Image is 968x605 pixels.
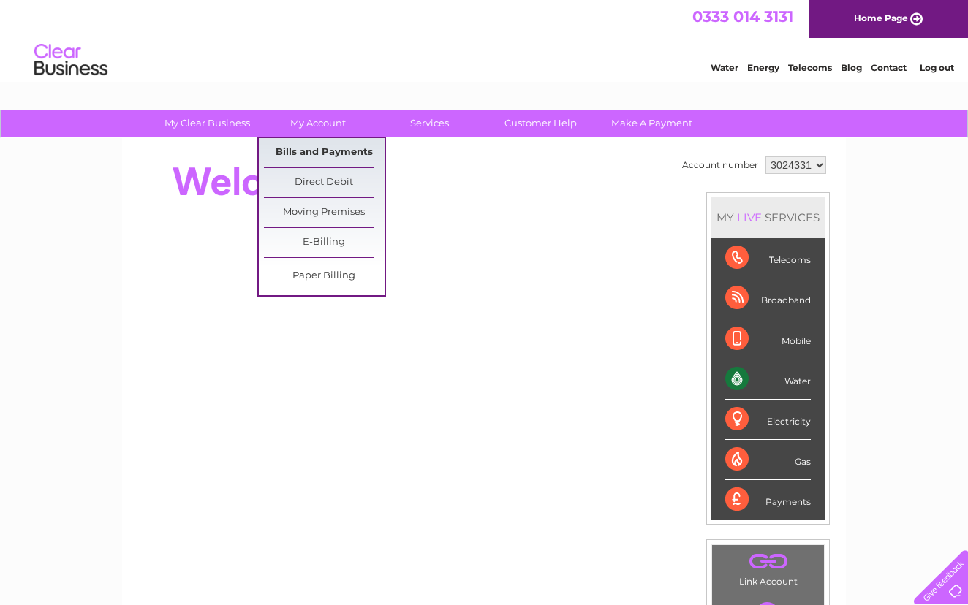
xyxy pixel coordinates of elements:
a: Direct Debit [264,168,385,197]
a: . [716,549,820,574]
a: Paper Billing [264,262,385,291]
a: Services [369,110,490,137]
img: logo.png [34,38,108,83]
a: E-Billing [264,228,385,257]
a: Energy [747,62,779,73]
div: MY SERVICES [711,197,825,238]
div: Telecoms [725,238,811,278]
a: Bills and Payments [264,138,385,167]
div: Gas [725,440,811,480]
div: LIVE [734,210,765,224]
div: Mobile [725,319,811,359]
td: Link Account [711,544,825,590]
div: Water [725,359,811,400]
div: Clear Business is a trading name of Verastar Limited (registered in [GEOGRAPHIC_DATA] No. 3667643... [140,8,831,71]
a: Water [711,62,738,73]
a: My Clear Business [147,110,268,137]
td: Account number [678,153,762,178]
div: Payments [725,480,811,520]
a: Customer Help [480,110,601,137]
a: Log out [920,62,954,73]
a: Make A Payment [591,110,712,137]
a: My Account [258,110,379,137]
a: Blog [841,62,862,73]
a: Moving Premises [264,198,385,227]
div: Broadband [725,278,811,319]
div: Electricity [725,400,811,440]
a: Contact [871,62,907,73]
a: 0333 014 3131 [692,7,793,26]
a: Telecoms [788,62,832,73]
